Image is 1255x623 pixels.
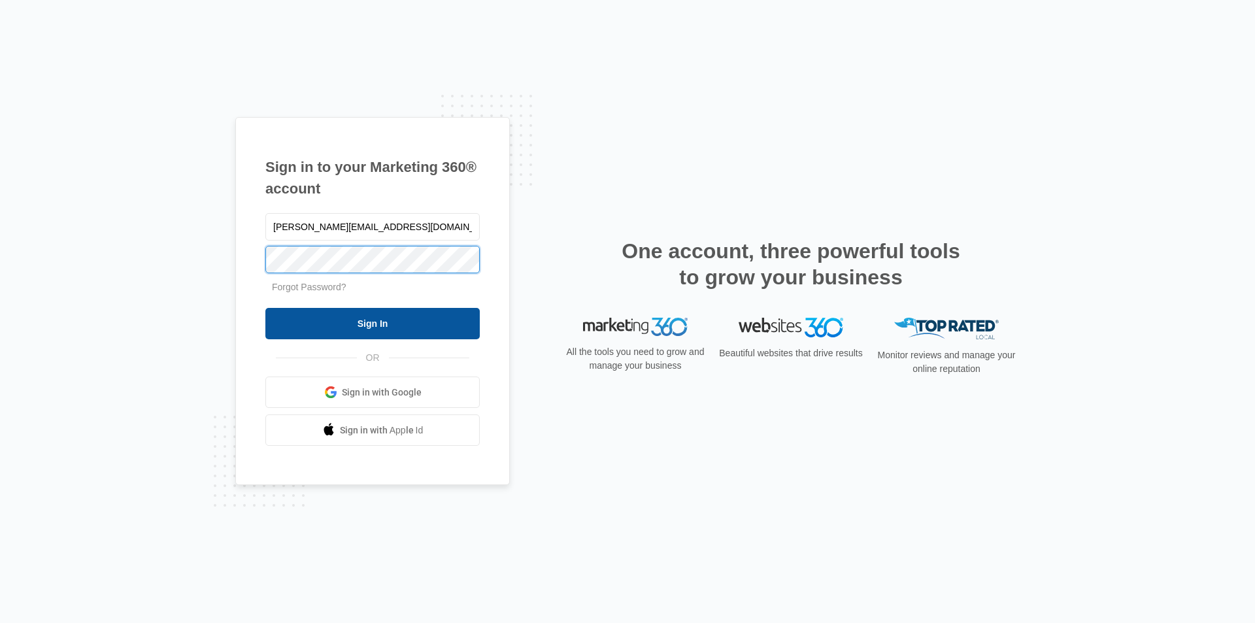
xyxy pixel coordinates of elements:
a: Sign in with Google [265,377,480,408]
a: Forgot Password? [272,282,346,292]
span: Sign in with Google [342,386,422,399]
p: Monitor reviews and manage your online reputation [873,348,1020,376]
img: Websites 360 [739,318,843,337]
h2: One account, three powerful tools to grow your business [618,238,964,290]
a: Sign in with Apple Id [265,414,480,446]
img: Top Rated Local [894,318,999,339]
input: Email [265,213,480,241]
img: Marketing 360 [583,318,688,336]
span: OR [357,351,389,365]
span: Sign in with Apple Id [340,424,424,437]
p: All the tools you need to grow and manage your business [562,345,709,373]
h1: Sign in to your Marketing 360® account [265,156,480,199]
p: Beautiful websites that drive results [718,346,864,360]
input: Sign In [265,308,480,339]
